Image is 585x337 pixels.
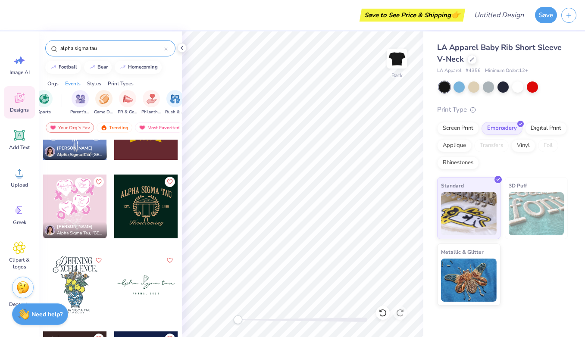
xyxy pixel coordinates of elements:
img: Standard [441,192,497,235]
img: Rush & Bid Image [170,94,180,104]
img: trend_line.gif [50,65,57,70]
div: Print Types [108,80,134,87]
img: PR & General Image [123,94,133,104]
img: Philanthropy Image [147,94,156,104]
img: trend_line.gif [119,65,126,70]
img: trend_line.gif [89,65,96,70]
span: Game Day [94,109,114,115]
div: Most Favorited [135,122,184,133]
div: Print Type [437,105,568,115]
div: filter for Parent's Weekend [70,90,90,115]
img: 3D Puff [509,192,564,235]
span: Alpha Sigma Tau, [GEOGRAPHIC_DATA] [57,230,103,237]
span: Rush & Bid [165,109,185,115]
div: football [59,65,77,69]
button: filter button [35,90,53,115]
img: Back [388,50,406,67]
button: homecoming [115,61,162,74]
img: most_fav.gif [50,125,56,131]
input: Untitled Design [467,6,531,24]
div: Applique [437,139,472,152]
div: filter for PR & General [118,90,138,115]
button: Like [165,177,175,187]
button: bear [84,61,112,74]
span: Standard [441,181,464,190]
div: homecoming [128,65,158,69]
span: Parent's Weekend [70,109,90,115]
button: filter button [141,90,161,115]
img: Metallic & Glitter [441,259,497,302]
span: Alpha Sigma Tau, [GEOGRAPHIC_DATA] [57,152,103,158]
img: Parent's Weekend Image [75,94,85,104]
div: Rhinestones [437,156,479,169]
button: filter button [70,90,90,115]
div: Screen Print [437,122,479,135]
div: Save to See Price & Shipping [362,9,463,22]
div: Styles [87,80,101,87]
span: Sports [38,109,51,115]
div: Foil [538,139,558,152]
button: football [45,61,81,74]
span: LA Apparel [437,67,461,75]
div: Orgs [47,80,59,87]
span: 3D Puff [509,181,527,190]
button: filter button [165,90,185,115]
strong: Need help? [31,310,63,318]
button: Like [94,255,104,265]
div: filter for Philanthropy [141,90,161,115]
button: Like [94,177,104,187]
span: Designs [10,106,29,113]
span: # 4356 [466,67,481,75]
div: bear [97,65,108,69]
span: Image AI [9,69,30,76]
span: PR & General [118,109,138,115]
span: Philanthropy [141,109,161,115]
img: Sports Image [39,94,49,104]
span: [PERSON_NAME] [57,224,93,230]
button: Save [535,7,557,23]
span: Upload [11,181,28,188]
div: Back [391,72,403,79]
span: Minimum Order: 12 + [485,67,528,75]
span: 👉 [451,9,460,20]
button: filter button [94,90,114,115]
div: Your Org's Fav [46,122,94,133]
span: [PERSON_NAME] [57,145,93,151]
img: Game Day Image [99,94,109,104]
span: Greek [13,219,26,226]
div: Transfers [474,139,509,152]
div: Accessibility label [234,315,242,324]
div: Vinyl [511,139,535,152]
input: Try "Alpha" [59,44,164,53]
span: Metallic & Glitter [441,247,484,256]
div: filter for Rush & Bid [165,90,185,115]
img: most_fav.gif [139,125,146,131]
button: filter button [118,90,138,115]
div: Embroidery [482,122,522,135]
button: Like [165,255,175,265]
span: Decorate [9,301,30,308]
span: LA Apparel Baby Rib Short Sleeve V-Neck [437,42,562,64]
div: filter for Game Day [94,90,114,115]
div: Events [65,80,81,87]
div: Digital Print [525,122,567,135]
img: trending.gif [100,125,107,131]
div: Trending [97,122,132,133]
span: Add Text [9,144,30,151]
span: Clipart & logos [5,256,34,270]
div: filter for Sports [35,90,53,115]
